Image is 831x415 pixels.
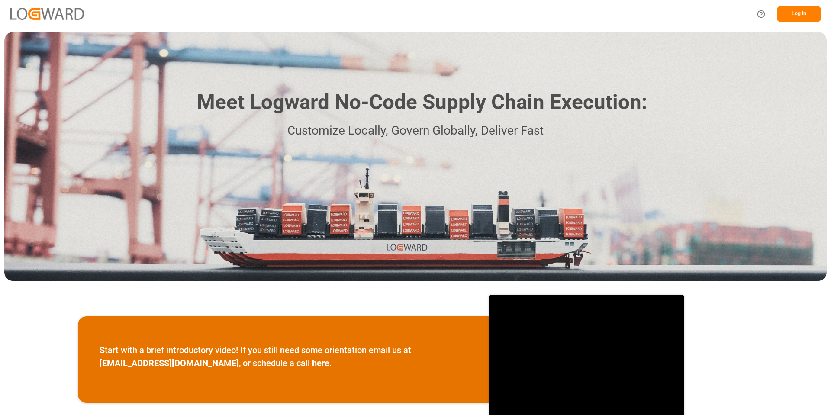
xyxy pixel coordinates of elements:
[100,344,467,370] p: Start with a brief introductory video! If you still need some orientation email us at , or schedu...
[777,6,821,22] button: Log In
[184,121,647,141] p: Customize Locally, Govern Globally, Deliver Fast
[100,358,239,368] a: [EMAIL_ADDRESS][DOMAIN_NAME]
[312,358,329,368] a: here
[10,8,84,19] img: Logward_new_orange.png
[751,4,771,24] button: Help Center
[197,87,647,118] h1: Meet Logward No-Code Supply Chain Execution:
